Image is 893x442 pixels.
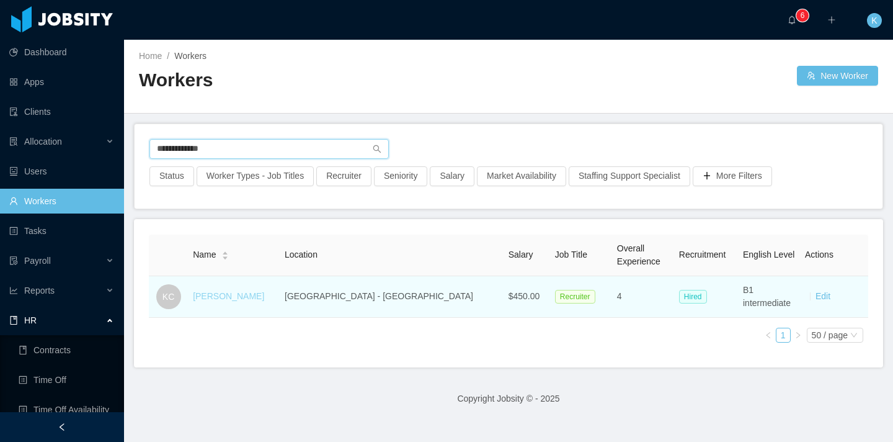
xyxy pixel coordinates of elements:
[555,290,595,304] span: Recruiter
[221,250,228,254] i: icon: caret-up
[738,276,800,318] td: B1 intermediate
[24,137,62,147] span: Allocation
[555,250,587,259] span: Job Title
[285,250,318,259] span: Location
[693,166,772,186] button: icon: plusMore Filters
[24,315,37,325] span: HR
[827,16,836,24] i: icon: plus
[796,9,809,22] sup: 6
[797,66,878,86] button: icon: usergroup-addNew Worker
[9,40,114,65] a: icon: pie-chartDashboard
[794,331,802,339] i: icon: right
[197,166,314,186] button: Worker Types - Job Titles
[19,338,114,363] a: icon: bookContracts
[9,137,18,146] i: icon: solution
[139,51,162,61] a: Home
[149,166,194,186] button: Status
[374,166,427,186] button: Seniority
[9,256,18,265] i: icon: file-protect
[221,250,229,258] div: Sort
[139,68,509,93] h2: Workers
[174,51,207,61] span: Workers
[221,255,228,258] i: icon: caret-down
[815,291,830,301] a: Edit
[9,189,114,214] a: icon: userWorkers
[850,331,858,340] i: icon: down
[193,248,216,261] span: Name
[9,286,18,295] i: icon: line-chart
[788,16,796,24] i: icon: bell
[430,166,474,186] button: Salary
[24,286,55,295] span: Reports
[316,166,371,186] button: Recruiter
[24,256,51,266] span: Payroll
[765,331,772,339] i: icon: left
[9,159,114,184] a: icon: robotUsers
[617,243,660,266] span: Overall Experience
[871,13,877,28] span: K
[805,250,833,259] span: Actions
[776,328,791,343] li: 1
[801,9,805,22] p: 6
[124,377,893,420] footer: Copyright Jobsity © - 2025
[280,276,504,318] td: [GEOGRAPHIC_DATA] - [GEOGRAPHIC_DATA]
[9,219,114,243] a: icon: profileTasks
[679,291,712,301] a: Hired
[19,397,114,422] a: icon: profileTime Off Availability
[679,250,726,259] span: Recruitment
[9,70,114,94] a: icon: appstoreApps
[167,51,169,61] span: /
[477,166,566,186] button: Market Availability
[612,276,674,318] td: 4
[9,99,114,124] a: icon: auditClients
[373,145,381,153] i: icon: search
[791,328,806,343] li: Next Page
[9,316,18,325] i: icon: book
[509,291,540,301] span: $450.00
[761,328,776,343] li: Previous Page
[162,284,174,309] span: KC
[776,328,790,342] a: 1
[743,250,794,259] span: English Level
[679,290,707,304] span: Hired
[812,328,848,342] div: 50 / page
[509,250,533,259] span: Salary
[193,291,264,301] a: [PERSON_NAME]
[19,368,114,392] a: icon: profileTime Off
[569,166,690,186] button: Staffing Support Specialist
